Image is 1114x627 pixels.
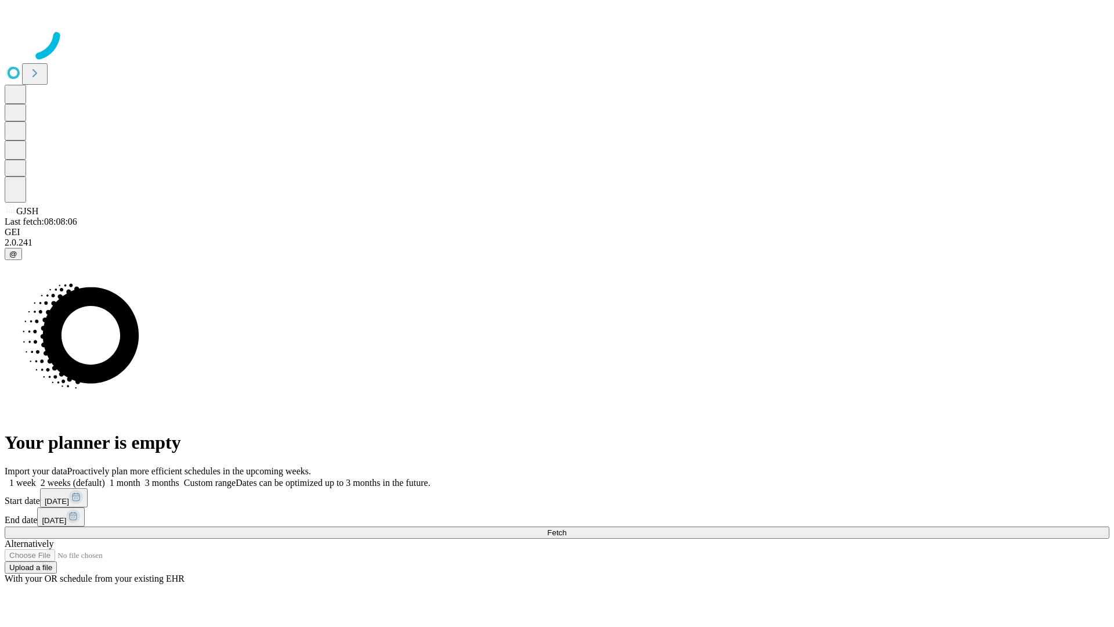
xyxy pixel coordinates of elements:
[5,227,1109,237] div: GEI
[547,528,566,537] span: Fetch
[184,478,236,488] span: Custom range
[40,488,88,507] button: [DATE]
[16,206,38,216] span: GJSH
[236,478,430,488] span: Dates can be optimized up to 3 months in the future.
[5,507,1109,527] div: End date
[5,539,53,549] span: Alternatively
[5,574,185,583] span: With your OR schedule from your existing EHR
[42,516,66,525] span: [DATE]
[5,217,77,226] span: Last fetch: 08:08:06
[45,497,69,506] span: [DATE]
[5,466,67,476] span: Import your data
[110,478,140,488] span: 1 month
[9,250,17,258] span: @
[41,478,105,488] span: 2 weeks (default)
[5,432,1109,453] h1: Your planner is empty
[5,237,1109,248] div: 2.0.241
[145,478,179,488] span: 3 months
[9,478,36,488] span: 1 week
[5,248,22,260] button: @
[5,561,57,574] button: Upload a file
[5,488,1109,507] div: Start date
[5,527,1109,539] button: Fetch
[37,507,85,527] button: [DATE]
[67,466,311,476] span: Proactively plan more efficient schedules in the upcoming weeks.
